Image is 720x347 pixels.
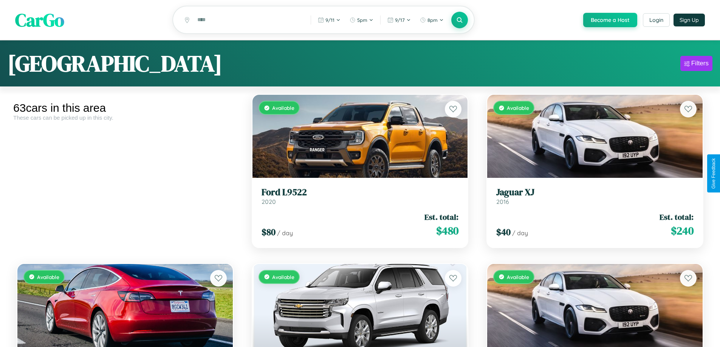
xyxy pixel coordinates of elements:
[346,14,377,26] button: 5pm
[262,187,459,198] h3: Ford L9522
[416,14,447,26] button: 8pm
[512,229,528,237] span: / day
[496,198,509,205] span: 2016
[711,158,716,189] div: Give Feedback
[357,17,367,23] span: 5pm
[262,198,276,205] span: 2020
[272,105,294,111] span: Available
[680,56,712,71] button: Filters
[277,229,293,237] span: / day
[643,13,670,27] button: Login
[384,14,415,26] button: 9/17
[37,274,59,280] span: Available
[671,223,694,238] span: $ 240
[15,8,64,32] span: CarGo
[262,187,459,205] a: Ford L95222020
[496,226,511,238] span: $ 40
[395,17,405,23] span: 9 / 17
[507,105,529,111] span: Available
[262,226,276,238] span: $ 80
[325,17,334,23] span: 9 / 11
[13,102,237,114] div: 63 cars in this area
[436,223,458,238] span: $ 480
[660,211,694,222] span: Est. total:
[583,13,637,27] button: Become a Host
[424,211,458,222] span: Est. total:
[8,48,222,79] h1: [GEOGRAPHIC_DATA]
[691,60,709,67] div: Filters
[314,14,344,26] button: 9/11
[496,187,694,198] h3: Jaguar XJ
[13,114,237,121] div: These cars can be picked up in this city.
[674,14,705,26] button: Sign Up
[507,274,529,280] span: Available
[272,274,294,280] span: Available
[427,17,438,23] span: 8pm
[496,187,694,205] a: Jaguar XJ2016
